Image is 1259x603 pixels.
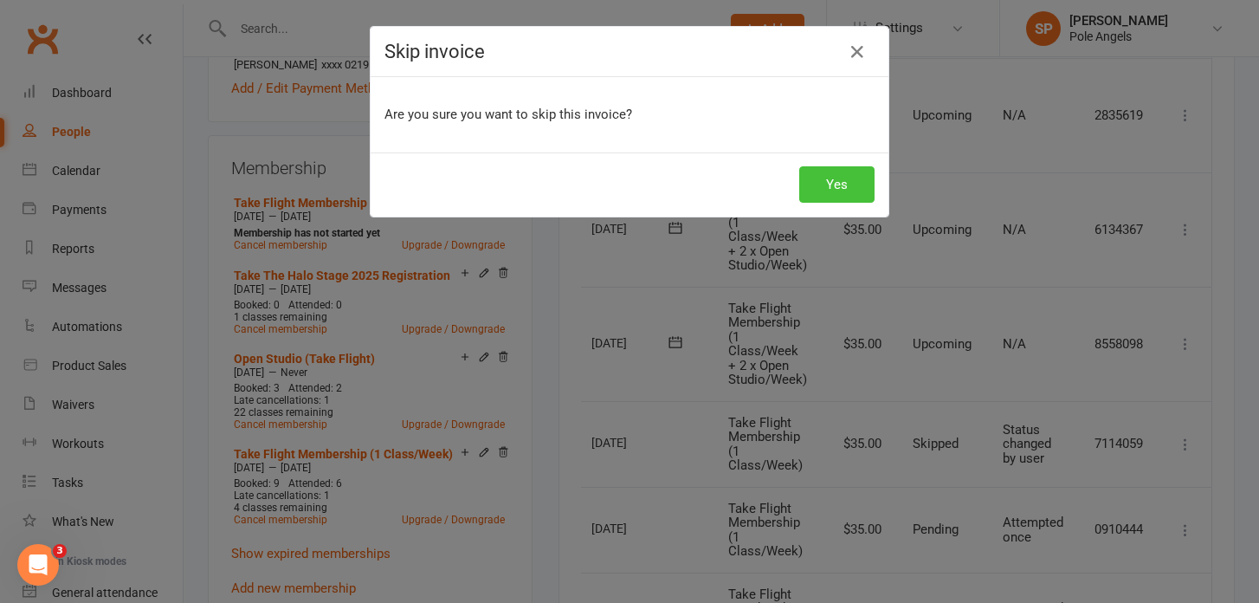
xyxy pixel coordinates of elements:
[384,107,632,122] span: Are you sure you want to skip this invoice?
[799,166,875,203] button: Yes
[843,38,871,66] button: Close
[53,544,67,558] span: 3
[384,41,875,62] h4: Skip invoice
[17,544,59,586] iframe: Intercom live chat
